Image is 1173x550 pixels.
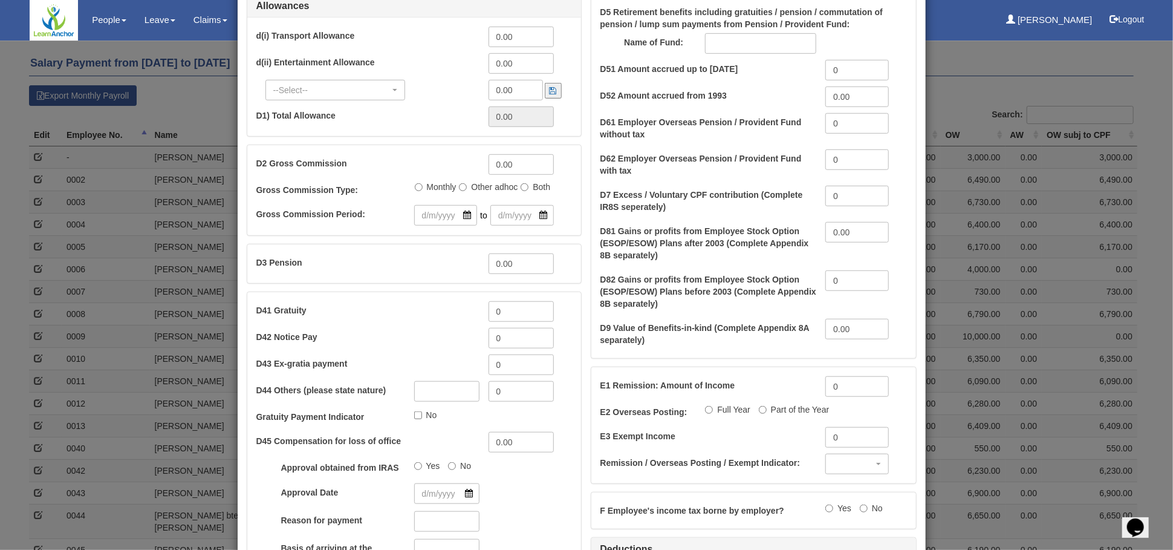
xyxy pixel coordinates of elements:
label: E3 Exempt Income [600,430,817,442]
label: Yes [414,460,440,472]
label: D45 Compensation for loss of office [256,435,479,447]
label: Gratuity Payment Indicator [256,411,405,423]
label: D81 Gains or profits from Employee Stock Option (ESOP/ESOW) Plans after 2003 (Complete Appendix 8... [600,225,817,261]
label: Remission / Overseas Posting / Exempt Indicator: [600,457,817,469]
span: No [426,410,437,420]
div: --Select-- [273,84,390,96]
label: Approval obtained from IRAS [281,462,405,474]
label: d(ii) Entertainment Allowance [256,56,479,68]
label: D62 Employer Overseas Pension / Provident Fund with tax [600,152,817,177]
button: --Select-- [265,80,405,100]
label: D61 Employer Overseas Pension / Provident Fund without tax [600,116,817,140]
input: d/m/yyyy [414,483,479,504]
span: to [477,205,490,226]
input: d/m/yyyy [490,205,554,226]
label: Name of Fund: [624,36,696,48]
label: Part of the Year [759,404,830,416]
label: D2 Gross Commission [256,157,479,169]
label: D41 Gratuity [256,304,479,316]
label: F Employee's income tax borne by employer? [600,505,817,517]
label: Both [533,181,550,193]
label: Other adhoc [471,181,518,193]
label: Yes [825,502,851,514]
label: D9 Value of Benefits-in-kind (Complete Appendix 8A separately) [600,322,817,346]
label: Full Year [705,404,750,416]
label: Gross Commission Period: [256,208,405,220]
label: D7 Excess / Voluntary CPF contribution (Complete IR8S seperately) [600,189,817,213]
label: E2 Overseas Posting: [600,406,697,418]
label: No [860,502,883,514]
label: D44 Others (please state nature) [256,384,405,396]
label: D3 Pension [256,257,479,269]
label: D82 Gains or profits from Employee Stock Option (ESOP/ESOW) Plans before 2003 (Complete Appendix ... [600,273,817,310]
label: No [448,460,471,472]
label: D1) Total Allowance [256,110,479,122]
label: E1 Remission: Amount of Income [600,379,817,391]
iframe: chat widget [1122,502,1161,538]
label: Gross Commission Type: [256,184,405,196]
label: D51 Amount accrued up to [DATE] [600,63,817,75]
input: d/m/yyyy [414,205,478,226]
label: Reason for payment [281,514,405,526]
label: D43 Ex-gratia payment [256,358,479,370]
h5: Allowances [256,1,572,11]
label: Monthly [427,181,457,193]
label: Approval Date [281,486,405,499]
label: D42 Notice Pay [256,331,479,343]
label: d(i) Transport Allowance [256,30,479,42]
label: D5 Retirement benefits including gratuities / pension / commutation of pension / lump sum payment... [600,6,889,30]
label: D52 Amount accrued from 1993 [600,90,817,102]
